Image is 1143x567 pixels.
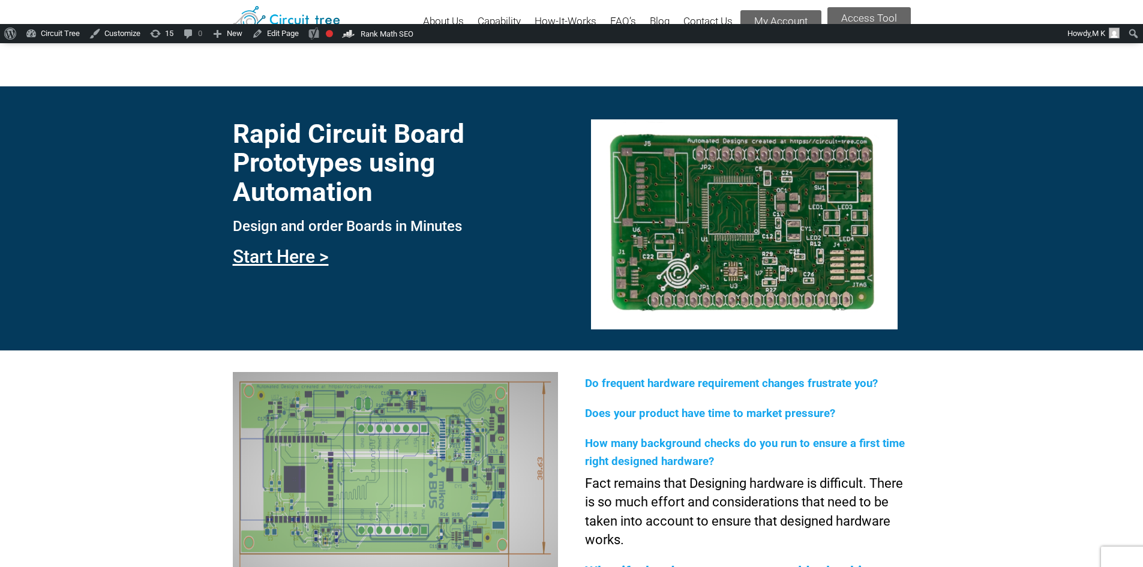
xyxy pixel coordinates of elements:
[585,474,910,550] p: Fact remains that Designing hardware is difficult. There is so much effort and considerations tha...
[233,246,329,267] a: Start Here >
[233,119,558,206] h1: Rapid Circuit Board Prototypes using Automation
[326,30,333,37] div: Needs improvement
[1092,29,1105,38] span: M K
[227,24,242,43] span: New
[361,29,413,38] span: Rank Math SEO
[1063,24,1124,43] a: Howdy,
[247,24,304,43] a: Edit Page
[21,24,85,43] a: Circuit Tree
[85,24,145,43] a: Customize
[585,377,878,390] span: Do frequent hardware requirement changes frustrate you?
[233,218,558,234] h3: Design and order Boards in Minutes
[198,24,202,43] span: 0
[165,24,173,43] span: 15
[338,24,418,43] a: Rank Math Dashboard
[585,407,835,420] span: Does your product have time to market pressure?
[585,437,905,468] span: How many background checks do you run to ensure a first time right designed hardware?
